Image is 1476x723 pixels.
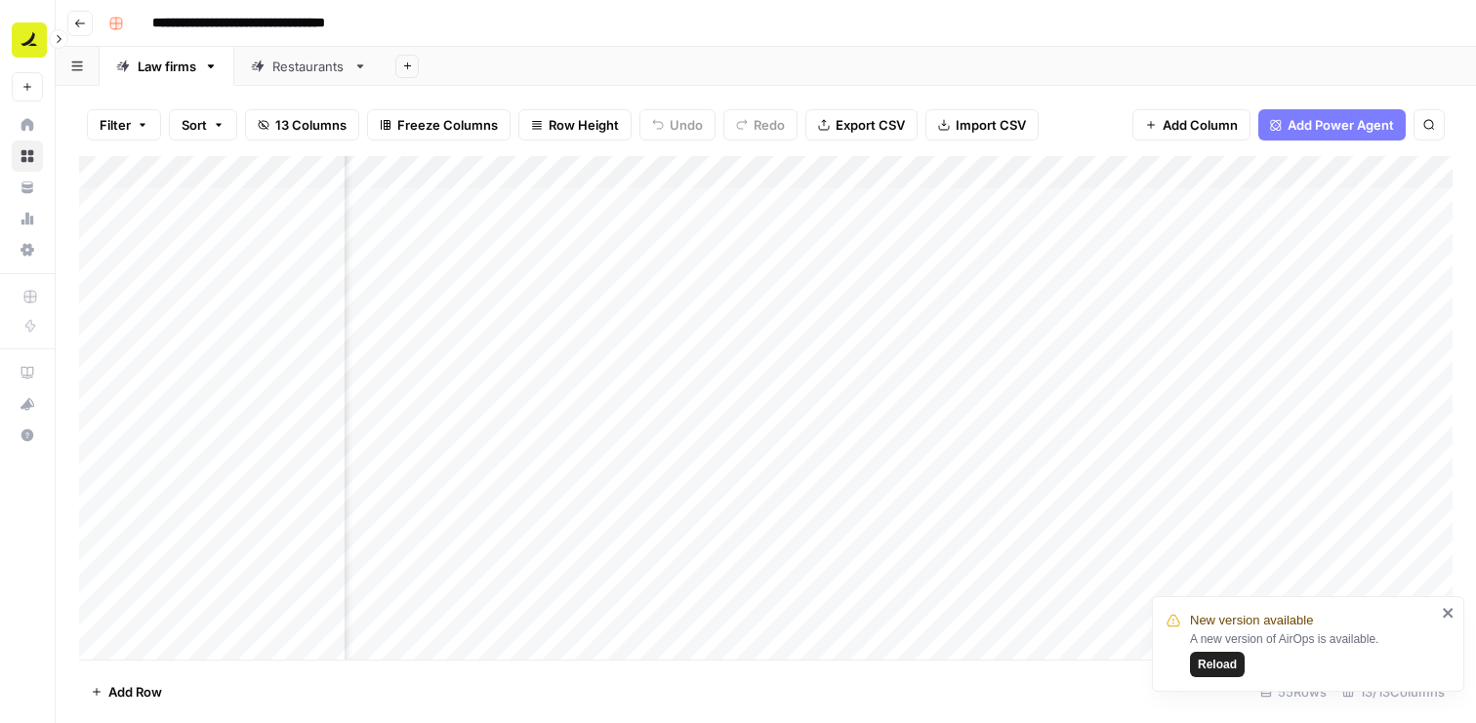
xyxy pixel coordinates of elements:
span: Import CSV [956,115,1026,135]
button: Row Height [518,109,632,141]
button: close [1442,605,1455,621]
a: Browse [12,141,43,172]
button: Workspace: Ramp [12,16,43,64]
a: Home [12,109,43,141]
button: Export CSV [805,109,918,141]
button: Freeze Columns [367,109,511,141]
div: A new version of AirOps is available. [1190,630,1436,677]
button: Add Column [1132,109,1250,141]
button: Add Row [79,676,174,707]
a: AirOps Academy [12,357,43,388]
span: 13 Columns [275,115,347,135]
div: 55 Rows [1252,676,1334,707]
span: Sort [182,115,207,135]
a: Usage [12,203,43,234]
button: Reload [1190,652,1245,677]
button: Add Power Agent [1258,109,1406,141]
div: Law firms [138,57,196,76]
span: Row Height [549,115,619,135]
button: What's new? [12,388,43,420]
button: Filter [87,109,161,141]
div: Restaurants [272,57,346,76]
span: Add Power Agent [1288,115,1394,135]
button: Help + Support [12,420,43,451]
button: Redo [723,109,798,141]
a: Settings [12,234,43,265]
span: Export CSV [836,115,905,135]
a: Restaurants [234,47,384,86]
span: Reload [1198,656,1237,673]
span: Freeze Columns [397,115,498,135]
button: 13 Columns [245,109,359,141]
a: Law firms [100,47,234,86]
a: Your Data [12,172,43,203]
span: Redo [754,115,785,135]
button: Import CSV [925,109,1039,141]
button: Sort [169,109,237,141]
div: 13/13 Columns [1334,676,1453,707]
div: What's new? [13,389,42,419]
span: New version available [1190,611,1313,630]
span: Filter [100,115,131,135]
button: Undo [639,109,716,141]
span: Undo [670,115,703,135]
span: Add Column [1163,115,1238,135]
img: Ramp Logo [12,22,47,58]
span: Add Row [108,682,162,702]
